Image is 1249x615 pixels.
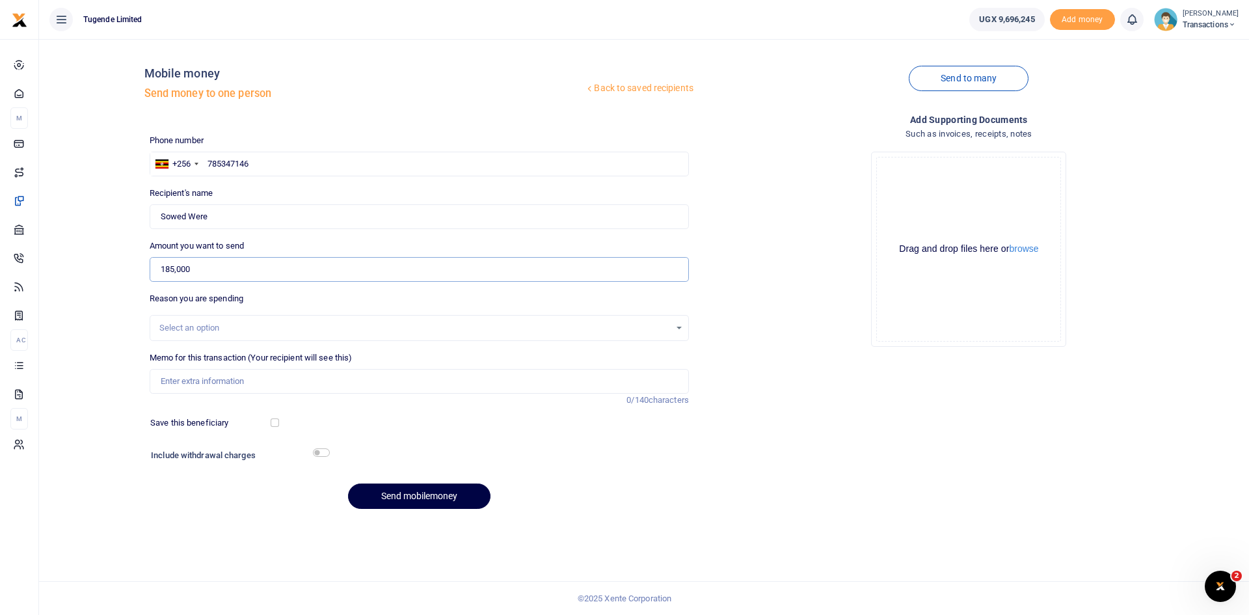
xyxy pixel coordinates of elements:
label: Reason you are spending [150,292,243,305]
a: profile-user [PERSON_NAME] Transactions [1154,8,1239,31]
span: 2 [1231,571,1242,581]
button: Send mobilemoney [348,484,490,509]
input: UGX [150,257,689,282]
label: Recipient's name [150,187,213,200]
img: profile-user [1154,8,1177,31]
img: logo-small [12,12,27,28]
a: Send to many [909,66,1028,91]
li: M [10,408,28,430]
h5: Send money to one person [144,87,585,100]
button: browse [1009,244,1038,253]
div: +256 [172,157,191,171]
label: Phone number [150,134,204,147]
div: File Uploader [871,152,1066,347]
label: Save this beneficiary [150,417,228,430]
h4: Such as invoices, receipts, notes [699,127,1239,141]
a: Add money [1050,14,1115,23]
span: Tugende Limited [78,14,148,25]
li: Toup your wallet [1050,9,1115,31]
h6: Include withdrawal charges [151,450,323,461]
div: Select an option [159,321,670,335]
a: logo-small logo-large logo-large [12,14,27,24]
div: Drag and drop files here or [877,243,1060,255]
h4: Add supporting Documents [699,113,1239,127]
iframe: Intercom live chat [1205,571,1236,602]
label: Memo for this transaction (Your recipient will see this) [150,351,353,364]
li: M [10,107,28,129]
span: 0/140 [626,395,649,405]
small: [PERSON_NAME] [1183,8,1239,20]
input: Enter phone number [150,152,689,176]
div: Uganda: +256 [150,152,202,176]
span: Add money [1050,9,1115,31]
a: UGX 9,696,245 [969,8,1044,31]
input: Loading name... [150,204,689,229]
li: Wallet ballance [964,8,1049,31]
input: Enter extra information [150,369,689,394]
span: Transactions [1183,19,1239,31]
a: Back to saved recipients [584,77,694,100]
label: Amount you want to send [150,239,244,253]
span: UGX 9,696,245 [979,13,1034,26]
li: Ac [10,329,28,351]
h4: Mobile money [144,66,585,81]
span: characters [649,395,689,405]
